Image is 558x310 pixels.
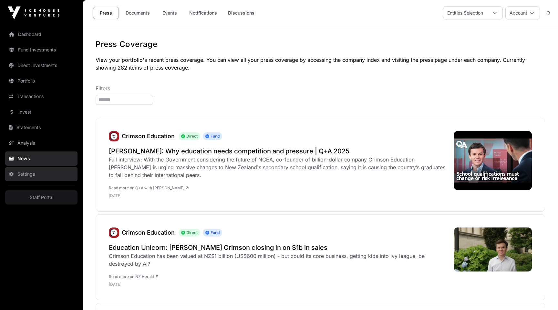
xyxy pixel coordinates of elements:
iframe: Chat Widget [526,279,558,310]
h1: Press Coverage [96,39,545,50]
a: Crimson Education [122,229,175,236]
a: Transactions [5,89,77,104]
img: unnamed.jpg [109,227,119,238]
a: Discussions [224,7,259,19]
p: Filters [96,84,545,92]
a: [PERSON_NAME]: Why education needs competition and pressure | Q+A 2025 [109,147,447,156]
a: News [5,151,77,166]
a: Read more on NZ Herald [109,274,158,279]
a: Crimson Education [109,227,119,238]
span: Direct [179,132,200,140]
div: Entities Selection [443,7,487,19]
a: Portfolio [5,74,77,88]
a: Crimson Education [122,133,175,139]
a: Events [157,7,182,19]
p: [DATE] [109,193,447,198]
a: Analysis [5,136,77,150]
p: View your portfolio's recent press coverage. You can view all your press coverage by accessing th... [96,56,545,72]
p: [DATE] [109,282,447,287]
img: Icehouse Ventures Logo [8,6,59,19]
span: Fund [203,132,222,140]
span: Fund [203,229,222,237]
a: Staff Portal [5,190,77,205]
div: Crimson Education has been valued at NZ$1 billion (US$600 million) - but could its core business,... [109,252,447,268]
div: Full interview: With the Government considering the future of NCEA, co-founder of billion-dollar ... [109,156,447,179]
span: Direct [179,229,200,237]
a: Fund Investments [5,43,77,57]
a: Notifications [185,7,221,19]
a: Press [93,7,119,19]
a: Invest [5,105,77,119]
a: Crimson Education [109,131,119,141]
a: Documents [121,7,154,19]
img: WIJ3H7SEEVEHPDFAKSUCV7O3DI.jpg [454,227,532,271]
a: Dashboard [5,27,77,41]
img: unnamed.jpg [109,131,119,141]
a: Statements [5,120,77,135]
img: hqdefault.jpg [454,131,532,190]
a: Direct Investments [5,58,77,72]
a: Education Unicorn: [PERSON_NAME] Crimson closing in on $1b in sales [109,243,447,252]
a: Read more on Q+A with [PERSON_NAME] [109,185,189,190]
button: Account [505,6,540,19]
a: Settings [5,167,77,181]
